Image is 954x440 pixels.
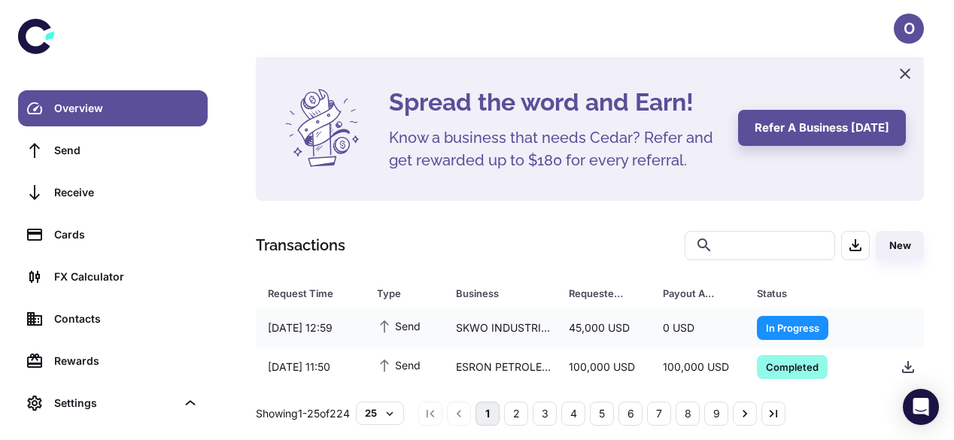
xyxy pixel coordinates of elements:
[18,217,208,253] a: Cards
[444,353,557,381] div: ESRON PETROLEUM SDN BHD.
[256,353,365,381] div: [DATE] 11:50
[647,402,671,426] button: Go to page 7
[533,402,557,426] button: Go to page 3
[738,110,906,146] button: Refer a business [DATE]
[569,283,625,304] div: Requested Amount
[504,402,528,426] button: Go to page 2
[757,320,828,335] span: In Progress
[651,353,745,381] div: 100,000 USD
[18,174,208,211] a: Receive
[268,283,359,304] span: Request Time
[569,283,645,304] span: Requested Amount
[377,283,438,304] span: Type
[18,259,208,295] a: FX Calculator
[356,402,404,424] button: 25
[18,90,208,126] a: Overview
[761,402,785,426] button: Go to last page
[54,226,199,243] div: Cards
[377,317,421,334] span: Send
[54,142,199,159] div: Send
[256,234,345,256] h1: Transactions
[444,314,557,342] div: SKWO INDUSTRIAL CO.,LIMITED
[618,402,643,426] button: Go to page 6
[54,395,176,411] div: Settings
[54,269,199,285] div: FX Calculator
[377,357,421,373] span: Send
[256,314,365,342] div: [DATE] 12:59
[557,353,651,381] div: 100,000 USD
[757,359,828,374] span: Completed
[704,402,728,426] button: Go to page 9
[676,402,700,426] button: Go to page 8
[18,343,208,379] a: Rewards
[54,100,199,117] div: Overview
[54,353,199,369] div: Rewards
[733,402,757,426] button: Go to next page
[256,405,350,422] p: Showing 1-25 of 224
[389,126,720,171] h5: Know a business that needs Cedar? Refer and get rewarded up to $180 for every referral.
[18,385,208,421] div: Settings
[663,283,719,304] div: Payout Amount
[416,402,788,426] nav: pagination navigation
[876,231,924,260] button: New
[54,311,199,327] div: Contacts
[663,283,739,304] span: Payout Amount
[651,314,745,342] div: 0 USD
[389,84,720,120] h4: Spread the word and Earn!
[557,314,651,342] div: 45,000 USD
[757,283,851,304] div: Status
[903,389,939,425] div: Open Intercom Messenger
[18,301,208,337] a: Contacts
[54,184,199,201] div: Receive
[757,283,870,304] span: Status
[561,402,585,426] button: Go to page 4
[268,283,339,304] div: Request Time
[894,14,924,44] button: O
[590,402,614,426] button: Go to page 5
[475,402,500,426] button: page 1
[18,132,208,168] a: Send
[377,283,418,304] div: Type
